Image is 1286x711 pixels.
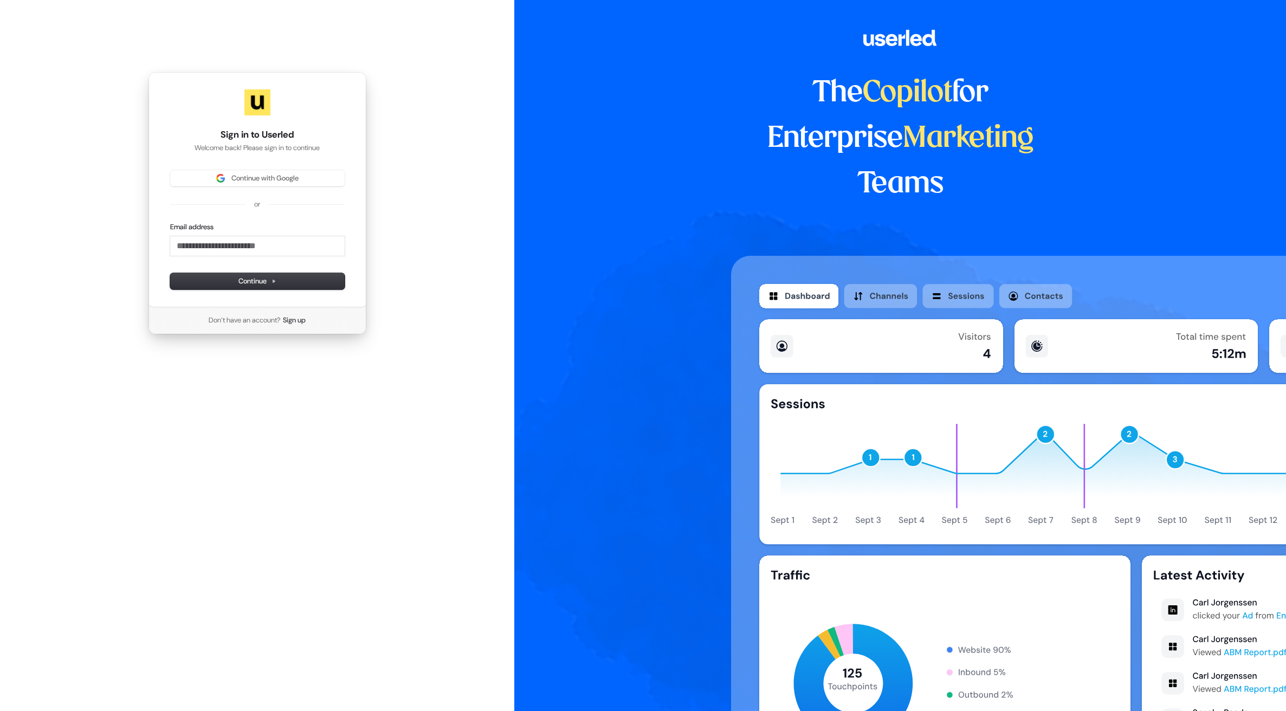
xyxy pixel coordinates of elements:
span: Copilot [863,79,952,107]
img: Userled [244,89,270,115]
button: Sign in with GoogleContinue with Google [170,170,345,186]
span: Marketing [903,125,1034,153]
img: Sign in with Google [216,174,225,183]
p: Welcome back! Please sign in to continue [170,143,345,153]
label: Email address [170,222,214,232]
h1: The for Enterprise Teams [731,70,1070,207]
span: Continue with Google [231,173,299,183]
button: Continue [170,273,345,289]
span: Continue [238,276,276,286]
a: Sign up [283,315,306,325]
p: or [254,199,260,209]
h1: Sign in to Userled [170,128,345,141]
span: Don’t have an account? [209,315,281,325]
